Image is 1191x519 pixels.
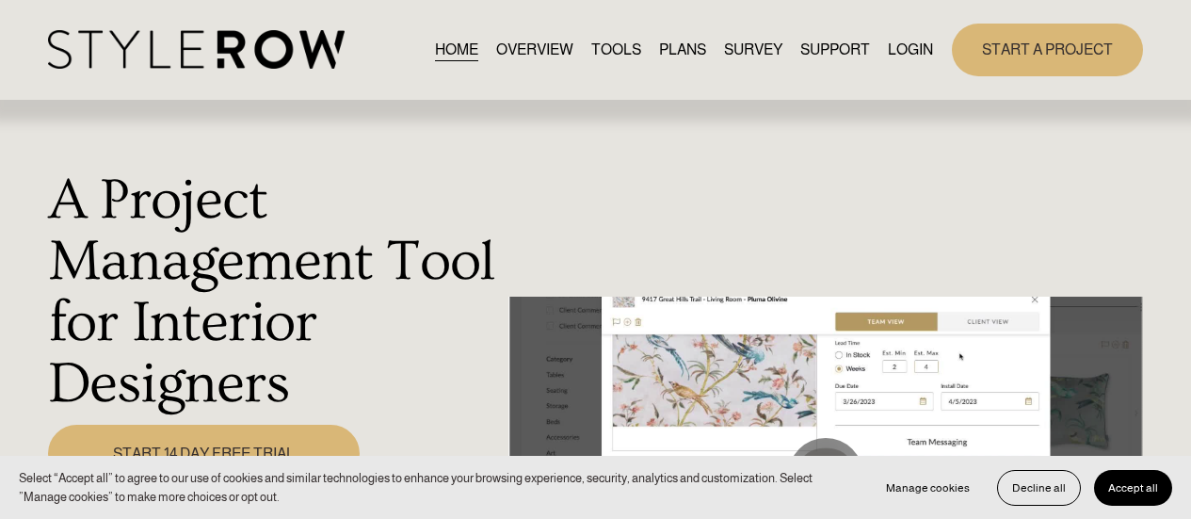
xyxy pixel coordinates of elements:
span: Accept all [1108,481,1158,495]
button: Accept all [1094,470,1172,506]
button: Decline all [997,470,1081,506]
span: Decline all [1012,481,1066,495]
button: Play [788,438,863,513]
span: SUPPORT [800,39,870,61]
a: SURVEY [724,37,782,62]
a: START 14 DAY FREE TRIAL [48,425,361,482]
a: LOGIN [888,37,933,62]
a: folder dropdown [800,37,870,62]
h1: A Project Management Tool for Interior Designers [48,170,499,414]
button: Manage cookies [872,470,984,506]
a: TOOLS [591,37,641,62]
span: Manage cookies [886,481,970,495]
a: START A PROJECT [952,24,1143,75]
a: PLANS [659,37,706,62]
a: HOME [435,37,478,62]
img: StyleRow [48,30,345,69]
p: Select “Accept all” to agree to our use of cookies and similar technologies to enhance your brows... [19,469,853,506]
a: OVERVIEW [496,37,573,62]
